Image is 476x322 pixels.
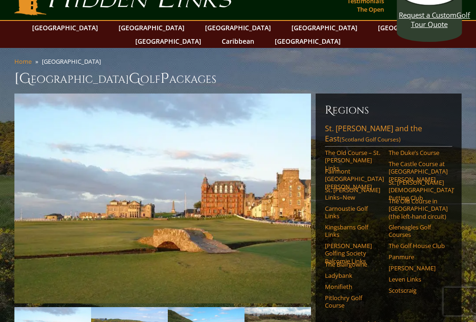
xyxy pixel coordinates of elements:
[325,223,383,239] a: Kingsbarns Golf Links
[389,242,446,249] a: The Golf House Club
[325,283,383,290] a: Monifieth
[325,294,383,309] a: Pitlochry Golf Course
[389,149,446,156] a: The Duke’s Course
[160,69,169,88] span: P
[389,264,446,272] a: [PERSON_NAME]
[355,3,386,16] a: The Open
[200,21,276,34] a: [GEOGRAPHIC_DATA]
[389,223,446,239] a: Gleneagles Golf Courses
[287,21,362,34] a: [GEOGRAPHIC_DATA]
[325,261,383,268] a: The Blairgowrie
[114,21,189,34] a: [GEOGRAPHIC_DATA]
[129,69,140,88] span: G
[325,168,383,190] a: Fairmont [GEOGRAPHIC_DATA][PERSON_NAME]
[389,287,446,294] a: Scotscraig
[325,149,383,172] a: The Old Course – St. [PERSON_NAME] Links
[325,123,452,147] a: St. [PERSON_NAME] and the East(Scotland Golf Courses)
[389,253,446,261] a: Panmure
[270,34,345,48] a: [GEOGRAPHIC_DATA]
[131,34,206,48] a: [GEOGRAPHIC_DATA]
[42,57,105,66] li: [GEOGRAPHIC_DATA]
[325,186,383,201] a: St. [PERSON_NAME] Links–New
[325,272,383,279] a: Ladybank
[340,135,401,143] span: (Scotland Golf Courses)
[373,21,449,34] a: [GEOGRAPHIC_DATA]
[14,57,32,66] a: Home
[389,179,446,201] a: St. [PERSON_NAME] [DEMOGRAPHIC_DATA]’ Putting Club
[389,160,446,183] a: The Castle Course at [GEOGRAPHIC_DATA][PERSON_NAME]
[399,10,456,20] span: Request a Custom
[14,69,462,88] h1: [GEOGRAPHIC_DATA] olf ackages
[27,21,103,34] a: [GEOGRAPHIC_DATA]
[325,242,383,265] a: [PERSON_NAME] Golfing Society Balcomie Links
[325,103,452,118] h6: Regions
[389,275,446,283] a: Leven Links
[389,197,446,220] a: The Old Course in [GEOGRAPHIC_DATA] (the left-hand circuit)
[325,205,383,220] a: Carnoustie Golf Links
[217,34,259,48] a: Caribbean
